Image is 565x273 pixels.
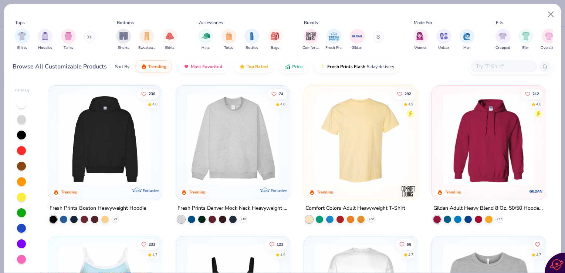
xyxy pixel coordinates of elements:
[327,64,365,70] span: Fresh Prints Flash
[413,29,428,51] div: filter for Women
[522,32,530,40] img: Slim Image
[141,64,147,70] img: trending.gif
[325,45,342,51] span: Fresh Prints
[15,88,30,93] div: Filter By
[541,29,557,51] div: filter for Oversized
[541,45,557,51] span: Oversized
[498,32,507,40] img: Cropped Image
[440,32,448,40] img: Unisex Image
[416,32,425,40] img: Women Image
[17,45,27,51] span: Shirts
[401,184,416,199] img: Comfort Colors logo
[191,64,222,70] span: Most Favorited
[15,29,30,51] button: filter button
[143,188,159,193] span: Exclusive
[328,31,339,42] img: Fresh Prints Image
[247,64,268,70] span: Top Rated
[221,29,236,51] button: filter button
[367,63,394,71] span: 5 day delivery
[18,32,26,40] img: Shirts Image
[314,60,400,73] button: Fresh Prints Flash5 day delivery
[166,32,174,40] img: Skirts Image
[280,101,285,107] div: 4.8
[50,204,146,213] div: Fresh Prints Boston Heavyweight Hoodie
[153,252,158,257] div: 4.7
[61,29,76,51] div: filter for Tanks
[41,32,49,40] img: Hoodies Image
[149,92,156,95] span: 236
[496,19,503,26] div: Fits
[433,204,544,213] div: Gildan Adult Heavy Blend 8 Oz. 50/50 Hooded Sweatshirt
[304,19,318,26] div: Brands
[248,32,256,40] img: Bottles Image
[116,29,131,51] div: filter for Shorts
[202,45,210,51] span: Hats
[138,88,159,99] button: Like
[64,32,72,40] img: Tanks Image
[521,88,543,99] button: Like
[38,29,53,51] button: filter button
[241,217,246,222] span: + 10
[115,63,129,70] div: Sort By
[405,92,411,95] span: 292
[143,32,151,40] img: Sweatpants Image
[495,45,510,51] span: Cropped
[149,242,156,246] span: 233
[224,45,233,51] span: Totes
[199,19,223,26] div: Accessories
[271,188,287,193] span: Exclusive
[279,60,308,73] button: Price
[414,19,432,26] div: Made For
[246,45,258,51] span: Bottles
[463,45,471,51] span: Men
[413,29,428,51] button: filter button
[532,92,539,95] span: 212
[350,29,365,51] div: filter for Gildan
[475,62,532,71] input: Try "T-Shirt"
[305,204,405,213] div: Comfort Colors Adult Heavyweight T-Shirt
[225,32,233,40] img: Totes Image
[265,239,287,249] button: Like
[221,29,236,51] div: filter for Totes
[55,93,155,185] img: 91acfc32-fd48-4d6b-bdad-a4c1a30ac3fc
[311,93,410,185] img: 029b8af0-80e6-406f-9fdc-fdf898547912
[64,45,73,51] span: Tanks
[279,92,283,95] span: 74
[268,29,282,51] button: filter button
[436,29,451,51] button: filter button
[350,29,365,51] button: filter button
[239,64,245,70] img: TopRated.gif
[436,29,451,51] div: filter for Unisex
[396,239,415,249] button: Like
[302,29,319,51] div: filter for Comfort Colors
[414,45,427,51] span: Women
[408,101,413,107] div: 4.9
[495,29,510,51] div: filter for Cropped
[15,29,30,51] div: filter for Shirts
[138,29,155,51] div: filter for Sweatpants
[302,45,319,51] span: Comfort Colors
[153,101,158,107] div: 4.8
[393,88,415,99] button: Like
[118,45,129,51] span: Shorts
[320,64,326,70] img: flash.gif
[135,60,172,73] button: Trending
[138,45,155,51] span: Sweatpants
[268,29,282,51] div: filter for Bags
[541,29,557,51] button: filter button
[302,29,319,51] button: filter button
[183,93,282,185] img: f5d85501-0dbb-4ee4-b115-c08fa3845d83
[325,29,342,51] button: filter button
[162,29,177,51] button: filter button
[61,29,76,51] button: filter button
[407,242,411,246] span: 56
[178,60,228,73] button: Most Favorited
[352,45,362,51] span: Gildan
[244,29,259,51] button: filter button
[138,239,159,249] button: Like
[460,29,474,51] div: filter for Men
[271,32,279,40] img: Bags Image
[244,29,259,51] div: filter for Bottles
[13,62,107,71] div: Browse All Customizable Products
[352,31,363,42] img: Gildan Image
